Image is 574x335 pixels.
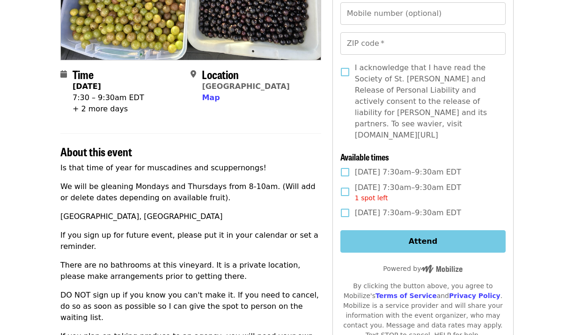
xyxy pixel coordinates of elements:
[191,70,196,79] i: map-marker-alt icon
[340,2,506,25] input: Mobile number (optional)
[340,230,506,253] button: Attend
[60,181,321,204] p: We will be gleaning Mondays and Thursdays from 8-10am. (Will add or delete dates depending on ava...
[202,92,220,103] button: Map
[340,151,389,163] span: Available times
[383,265,463,272] span: Powered by
[355,167,461,178] span: [DATE] 7:30am–9:30am EDT
[73,92,144,103] div: 7:30 – 9:30am EDT
[73,103,144,115] div: + 2 more days
[355,207,461,218] span: [DATE] 7:30am–9:30am EDT
[60,162,321,174] p: Is that time of year for muscadines and scuppernongs!
[73,66,94,82] span: Time
[202,82,289,91] a: [GEOGRAPHIC_DATA]
[60,143,132,160] span: About this event
[355,62,498,141] span: I acknowledge that I have read the Society of St. [PERSON_NAME] and Release of Personal Liability...
[60,211,321,222] p: [GEOGRAPHIC_DATA], [GEOGRAPHIC_DATA]
[355,194,388,202] span: 1 spot left
[60,70,67,79] i: calendar icon
[202,93,220,102] span: Map
[60,260,321,282] p: There are no bathrooms at this vineyard. It is a private location, please make arrangements prior...
[60,290,321,323] p: DO NOT sign up if you know you can't make it. If you need to cancel, do so as soon as possible so...
[421,265,463,273] img: Powered by Mobilize
[449,292,500,299] a: Privacy Policy
[340,32,506,55] input: ZIP code
[73,82,101,91] strong: [DATE]
[375,292,437,299] a: Terms of Service
[355,182,461,203] span: [DATE] 7:30am–9:30am EDT
[202,66,239,82] span: Location
[60,230,321,252] p: If you sign up for future event, please put it in your calendar or set a reminder.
